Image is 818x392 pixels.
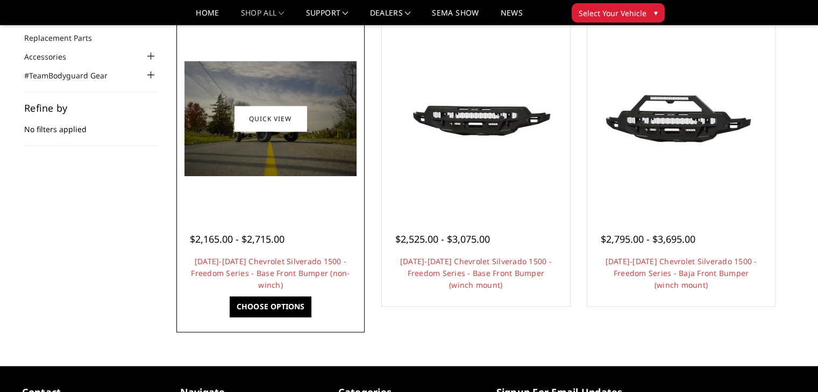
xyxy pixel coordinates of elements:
[184,61,357,176] img: 2022-2025 Chevrolet Silverado 1500 - Freedom Series - Base Front Bumper (non-winch)
[605,256,757,290] a: [DATE]-[DATE] Chevrolet Silverado 1500 - Freedom Series - Baja Front Bumper (winch mount)
[190,233,284,245] span: $2,165.00 - $2,715.00
[395,233,490,245] span: $2,525.00 - $3,075.00
[601,233,695,245] span: $2,795.00 - $3,695.00
[234,106,307,131] a: Quick view
[24,103,158,113] h5: Refine by
[590,27,773,210] a: 2022-2025 Chevrolet Silverado 1500 - Freedom Series - Baja Front Bumper (winch mount)
[191,256,350,290] a: [DATE]-[DATE] Chevrolet Silverado 1500 - Freedom Series - Base Front Bumper (non-winch)
[385,27,567,210] a: 2022-2025 Chevrolet Silverado 1500 - Freedom Series - Base Front Bumper (winch mount) 2022-2025 C...
[196,9,219,25] a: Home
[595,70,767,166] img: 2022-2025 Chevrolet Silverado 1500 - Freedom Series - Baja Front Bumper (winch mount)
[179,27,362,210] a: 2022-2025 Chevrolet Silverado 1500 - Freedom Series - Base Front Bumper (non-winch) 2022-2025 Che...
[241,9,284,25] a: shop all
[24,32,105,43] a: Replacement Parts
[764,340,818,392] iframe: Chat Widget
[306,9,348,25] a: Support
[24,103,158,146] div: No filters applied
[24,51,80,62] a: Accessories
[24,70,121,81] a: #TeamBodyguard Gear
[432,9,479,25] a: SEMA Show
[579,8,646,19] span: Select Your Vehicle
[400,256,552,290] a: [DATE]-[DATE] Chevrolet Silverado 1500 - Freedom Series - Base Front Bumper (winch mount)
[654,7,658,18] span: ▾
[572,3,665,23] button: Select Your Vehicle
[370,9,411,25] a: Dealers
[500,9,522,25] a: News
[390,70,562,166] img: 2022-2025 Chevrolet Silverado 1500 - Freedom Series - Base Front Bumper (winch mount)
[230,296,311,317] a: Choose Options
